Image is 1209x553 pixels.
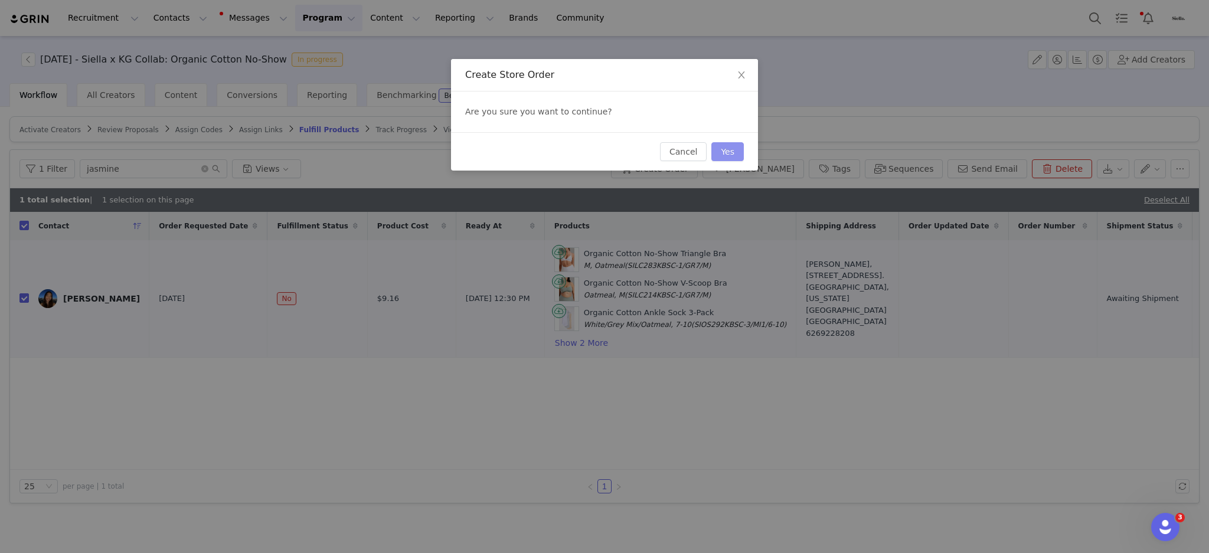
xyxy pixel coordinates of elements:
i: icon: close [737,70,746,80]
button: Yes [711,142,744,161]
iframe: Intercom live chat [1151,513,1179,541]
button: Close [725,59,758,92]
button: Cancel [660,142,707,161]
div: Are you sure you want to continue? [451,91,758,132]
div: Create Store Order [465,68,744,81]
span: 3 [1175,513,1185,522]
